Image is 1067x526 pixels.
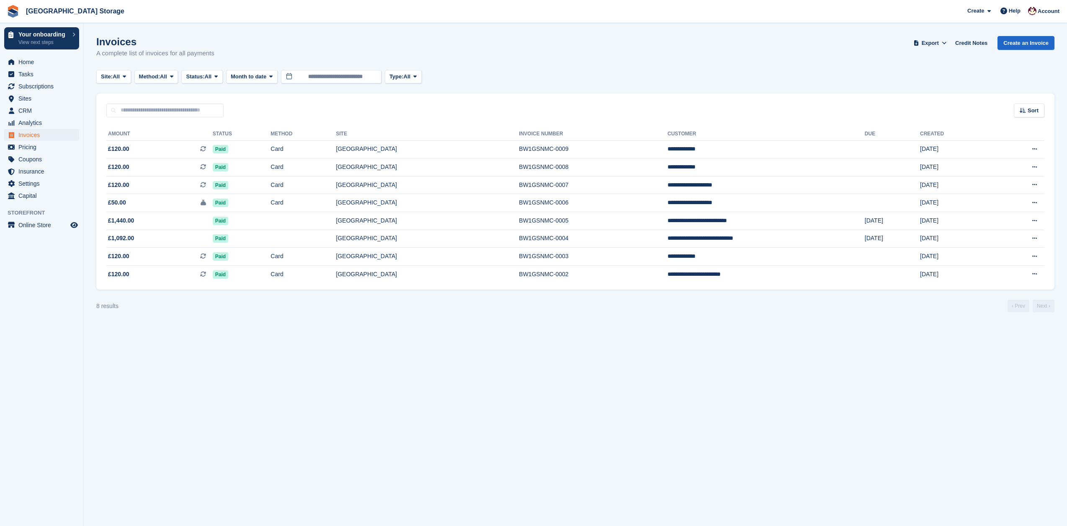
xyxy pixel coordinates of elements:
a: menu [4,178,79,189]
span: £1,092.00 [108,234,134,243]
a: menu [4,190,79,202]
span: All [160,73,167,81]
th: Created [920,127,992,141]
td: [GEOGRAPHIC_DATA] [336,158,519,176]
td: BW1GSNMC-0003 [519,248,668,266]
span: Sites [18,93,69,104]
span: Paid [213,181,228,189]
td: [DATE] [920,230,992,248]
td: [GEOGRAPHIC_DATA] [336,140,519,158]
span: £120.00 [108,181,129,189]
td: [DATE] [920,265,992,283]
a: menu [4,80,79,92]
td: Card [271,140,336,158]
span: £50.00 [108,198,126,207]
span: Tasks [18,68,69,80]
a: Next [1033,300,1054,312]
button: Status: All [181,70,222,84]
span: £120.00 [108,270,129,279]
a: Create an Invoice [997,36,1054,50]
td: BW1GSNMC-0008 [519,158,668,176]
p: A complete list of invoices for all payments [96,49,214,58]
span: Online Store [18,219,69,231]
span: Storefront [8,209,83,217]
button: Method: All [134,70,178,84]
td: [DATE] [920,158,992,176]
span: Analytics [18,117,69,129]
span: Month to date [231,73,266,81]
td: Card [271,194,336,212]
span: Paid [213,217,228,225]
span: Home [18,56,69,68]
nav: Page [1006,300,1056,312]
span: Paid [213,270,228,279]
span: All [113,73,120,81]
img: Andrew Lacey [1028,7,1036,15]
span: Sort [1028,106,1039,115]
span: £120.00 [108,163,129,171]
td: BW1GSNMC-0005 [519,212,668,230]
span: Export [922,39,939,47]
span: Invoices [18,129,69,141]
a: menu [4,117,79,129]
button: Site: All [96,70,131,84]
span: Account [1038,7,1059,16]
div: 8 results [96,302,119,311]
td: [DATE] [920,176,992,194]
a: Preview store [69,220,79,230]
td: Card [271,176,336,194]
td: [GEOGRAPHIC_DATA] [336,212,519,230]
th: Method [271,127,336,141]
th: Site [336,127,519,141]
a: [GEOGRAPHIC_DATA] Storage [23,4,128,18]
a: Previous [1008,300,1029,312]
td: BW1GSNMC-0002 [519,265,668,283]
h1: Invoices [96,36,214,47]
span: Coupons [18,153,69,165]
span: Site: [101,73,113,81]
a: menu [4,56,79,68]
td: Card [271,265,336,283]
span: Paid [213,199,228,207]
span: Insurance [18,166,69,177]
td: [GEOGRAPHIC_DATA] [336,176,519,194]
td: Card [271,248,336,266]
td: [DATE] [865,230,920,248]
td: BW1GSNMC-0004 [519,230,668,248]
a: menu [4,93,79,104]
span: Help [1009,7,1021,15]
a: menu [4,105,79,117]
p: Your onboarding [18,31,68,37]
button: Month to date [226,70,278,84]
td: BW1GSNMC-0009 [519,140,668,158]
span: All [205,73,212,81]
span: Capital [18,190,69,202]
td: BW1GSNMC-0006 [519,194,668,212]
p: View next steps [18,39,68,46]
a: menu [4,166,79,177]
a: Credit Notes [952,36,991,50]
span: Pricing [18,141,69,153]
th: Invoice Number [519,127,668,141]
td: [GEOGRAPHIC_DATA] [336,194,519,212]
a: Your onboarding View next steps [4,27,79,49]
a: menu [4,129,79,141]
span: CRM [18,105,69,117]
a: menu [4,141,79,153]
img: stora-icon-8386f47178a22dfd0bd8f6a31ec36ba5ce8667c1dd55bd0f319d3a0aa187defe.svg [7,5,19,18]
button: Type: All [385,70,422,84]
span: Status: [186,73,204,81]
td: BW1GSNMC-0007 [519,176,668,194]
span: £1,440.00 [108,216,134,225]
span: Paid [213,145,228,153]
button: Export [912,36,948,50]
span: £120.00 [108,145,129,153]
th: Due [865,127,920,141]
th: Customer [668,127,865,141]
span: Method: [139,73,160,81]
a: menu [4,68,79,80]
span: Paid [213,163,228,171]
span: Paid [213,234,228,243]
span: All [404,73,411,81]
td: [DATE] [920,248,992,266]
